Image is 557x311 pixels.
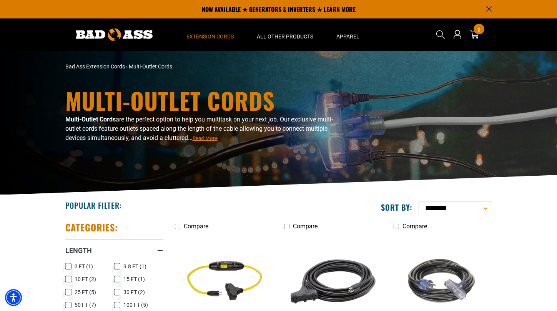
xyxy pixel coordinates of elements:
[186,33,234,40] span: Extension Cords
[123,264,146,269] span: 9.8 FT (1)
[193,135,218,141] span: Read More
[65,89,346,112] h1: Multi-Outlet Cords
[123,302,148,308] span: 100 FT (5)
[65,246,92,255] span: Length
[402,223,427,230] span: Compare
[336,33,359,40] span: Apparel
[123,276,145,282] span: 15 FT (1)
[325,18,371,51] summary: Apparel
[478,27,480,32] span: 1
[434,28,447,41] summary: Search
[129,63,172,70] span: Multi-Outlet Cords
[76,28,153,41] img: Bad Ass Extension Cords
[126,63,128,70] span: ›
[257,33,313,40] span: All Other Products
[75,276,96,282] span: 10 FT (2)
[65,116,333,141] span: are the perfect option to help you multitask on your next job. Our exclusive multi-outlet cords f...
[65,63,346,71] nav: breadcrumbs
[65,200,122,210] h2: Popular Filter:
[65,116,116,123] b: Multi-Outlet Cords
[75,289,96,295] span: 25 FT (5)
[65,63,125,70] a: Bad Ass Extension Cords
[65,221,118,233] h2: Categories:
[75,264,93,269] span: 3 FT (1)
[175,18,245,51] summary: Extension Cords
[381,202,412,212] label: Sort by:
[451,18,464,51] a: Open this option
[123,289,145,295] span: 30 FT (2)
[75,302,96,308] span: 50 FT (7)
[65,239,163,261] summary: Length
[245,18,325,51] summary: All Other Products
[293,223,318,230] span: Compare
[184,223,208,230] span: Compare
[5,289,22,306] div: Accessibility Menu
